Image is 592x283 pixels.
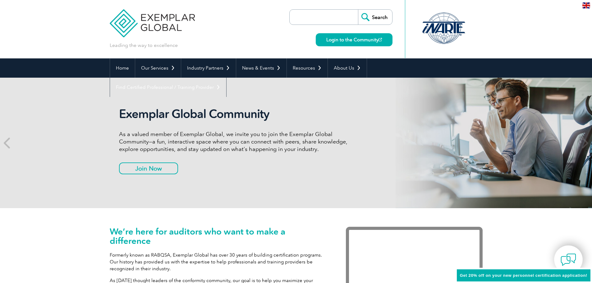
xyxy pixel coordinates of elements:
[119,107,352,121] h2: Exemplar Global Community
[119,162,178,174] a: Join Now
[328,58,367,78] a: About Us
[135,58,181,78] a: Our Services
[181,58,236,78] a: Industry Partners
[460,273,587,278] span: Get 20% off on your new personnel certification application!
[110,58,135,78] a: Home
[379,38,382,41] img: open_square.png
[110,78,226,97] a: Find Certified Professional / Training Provider
[110,42,178,49] p: Leading the way to excellence
[316,33,392,46] a: Login to the Community
[110,252,327,272] p: Formerly known as RABQSA, Exemplar Global has over 30 years of building certification programs. O...
[110,227,327,245] h1: We’re here for auditors who want to make a difference
[287,58,328,78] a: Resources
[582,2,590,8] img: en
[119,130,352,153] p: As a valued member of Exemplar Global, we invite you to join the Exemplar Global Community—a fun,...
[236,58,287,78] a: News & Events
[358,10,392,25] input: Search
[561,252,576,267] img: contact-chat.png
